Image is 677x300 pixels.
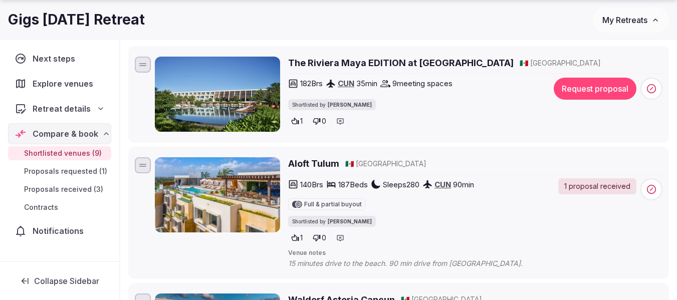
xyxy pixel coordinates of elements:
[328,101,372,108] span: [PERSON_NAME]
[288,249,662,257] span: Venue notes
[310,231,329,245] button: 0
[338,179,368,190] span: 187 Beds
[554,78,636,100] button: Request proposal
[24,202,58,212] span: Contracts
[34,276,99,286] span: Collapse Sidebar
[8,270,111,292] button: Collapse Sidebar
[383,179,419,190] span: Sleeps 280
[345,159,354,168] span: 🇲🇽
[8,182,111,196] a: Proposals received (3)
[530,58,601,68] span: [GEOGRAPHIC_DATA]
[392,78,453,89] span: 9 meeting spaces
[8,73,111,94] a: Explore venues
[338,79,354,88] a: CUN
[8,10,145,30] h1: Gigs [DATE] Retreat
[288,157,339,170] a: Aloft Tulum
[24,184,103,194] span: Proposals received (3)
[453,179,474,190] span: 90 min
[33,128,98,140] span: Compare & book
[300,116,303,126] span: 1
[345,159,354,169] button: 🇲🇽
[300,179,323,190] span: 140 Brs
[33,103,91,115] span: Retreat details
[24,166,107,176] span: Proposals requested (1)
[288,57,514,69] a: The Riviera Maya EDITION at [GEOGRAPHIC_DATA]
[356,159,426,169] span: [GEOGRAPHIC_DATA]
[155,157,280,232] img: Aloft Tulum
[328,218,372,225] span: [PERSON_NAME]
[33,53,79,65] span: Next steps
[304,201,362,207] span: Full & partial buyout
[288,258,543,268] span: 15 minutes drive to the beach. 90 min drive from [GEOGRAPHIC_DATA].
[155,57,280,132] img: The Riviera Maya EDITION at Kanai
[8,200,111,214] a: Contracts
[24,148,102,158] span: Shortlisted venues (9)
[8,146,111,160] a: Shortlisted venues (9)
[300,233,303,243] span: 1
[8,164,111,178] a: Proposals requested (1)
[300,78,323,89] span: 182 Brs
[310,114,329,128] button: 0
[520,58,528,68] button: 🇲🇽
[593,8,669,33] button: My Retreats
[322,116,326,126] span: 0
[520,59,528,67] span: 🇲🇽
[8,220,111,241] a: Notifications
[602,15,647,25] span: My Retreats
[558,178,636,194] a: 1 proposal received
[33,225,88,237] span: Notifications
[8,48,111,69] a: Next steps
[288,99,376,110] div: Shortlisted by
[322,233,326,243] span: 0
[288,231,306,245] button: 1
[356,78,377,89] span: 35 min
[434,180,451,189] a: CUN
[288,216,376,227] div: Shortlisted by
[288,114,306,128] button: 1
[33,78,97,90] span: Explore venues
